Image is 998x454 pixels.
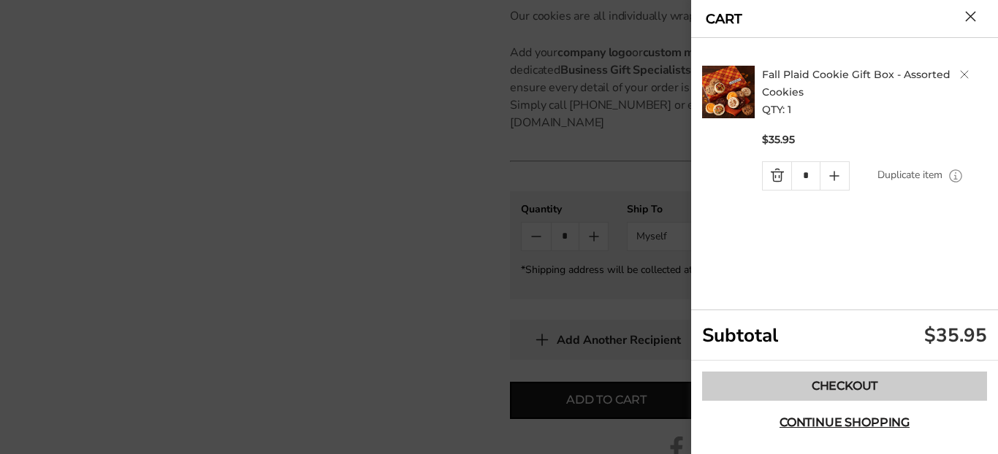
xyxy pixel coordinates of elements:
[877,167,942,183] a: Duplicate item
[762,68,951,99] a: Fall Plaid Cookie Gift Box - Assorted Cookies
[762,133,795,147] span: $35.95
[791,162,820,190] input: Quantity Input
[762,66,991,118] h2: QTY: 1
[706,12,742,26] a: CART
[12,399,151,442] iframe: Sign Up via Text for Offers
[820,162,849,190] a: Quantity plus button
[924,323,987,348] div: $35.95
[702,372,987,401] a: Checkout
[702,66,755,118] img: C. Krueger's. image
[691,310,998,361] div: Subtotal
[702,408,987,437] button: Continue shopping
[763,162,791,190] a: Quantity minus button
[960,70,969,79] a: Delete product
[780,417,910,428] span: Continue shopping
[965,11,976,22] button: Close cart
